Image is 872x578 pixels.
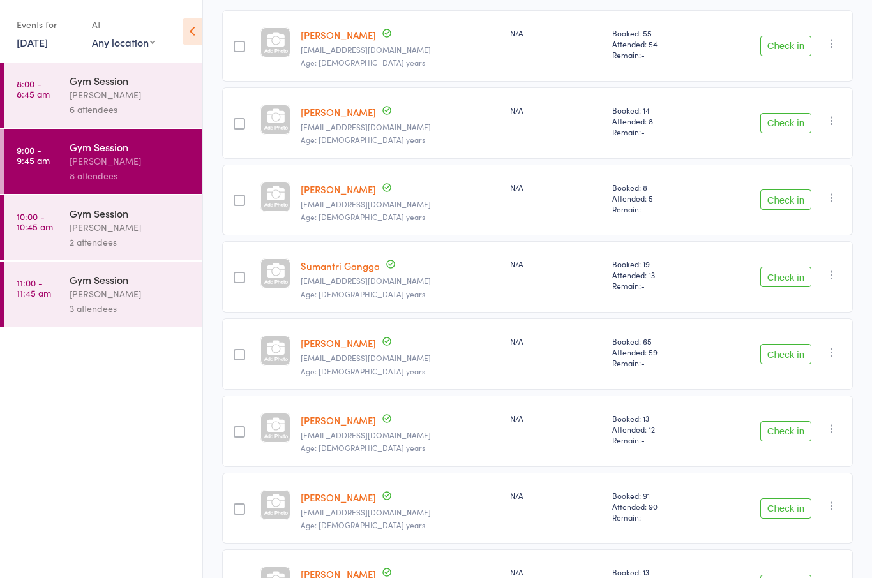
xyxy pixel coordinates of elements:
time: 8:00 - 8:45 am [17,78,50,99]
button: Check in [760,498,811,519]
time: 11:00 - 11:45 am [17,278,51,298]
div: N/A [510,413,602,424]
span: Booked: 14 [612,105,702,115]
a: [PERSON_NAME] [301,182,376,196]
span: Remain: [612,49,702,60]
a: [PERSON_NAME] [301,413,376,427]
div: [PERSON_NAME] [70,154,192,168]
div: Gym Session [70,73,192,87]
div: [PERSON_NAME] [70,286,192,301]
span: Remain: [612,434,702,445]
span: Booked: 91 [612,490,702,501]
div: At [92,14,155,35]
div: Gym Session [70,140,192,154]
span: Attended: 54 [612,38,702,49]
a: [PERSON_NAME] [301,336,376,350]
span: Attended: 12 [612,424,702,434]
span: - [641,512,645,522]
span: Remain: [612,204,702,214]
span: Age: [DEMOGRAPHIC_DATA] years [301,57,425,68]
div: Gym Session [70,206,192,220]
div: N/A [510,490,602,501]
span: Age: [DEMOGRAPHIC_DATA] years [301,134,425,145]
div: Events for [17,14,79,35]
small: sumantri.gangga@gmail.com [301,276,500,285]
span: Age: [DEMOGRAPHIC_DATA] years [301,519,425,530]
span: Booked: 8 [612,182,702,193]
small: tjbushell555@gmail.com [301,200,500,209]
span: - [641,280,645,291]
button: Check in [760,36,811,56]
a: [DATE] [17,35,48,49]
span: Age: [DEMOGRAPHIC_DATA] years [301,288,425,299]
button: Check in [760,421,811,441]
span: Remain: [612,280,702,291]
span: Booked: 13 [612,567,702,577]
span: - [641,126,645,137]
button: Check in [760,344,811,364]
small: csbushell@hotmail.com [301,122,500,131]
div: N/A [510,182,602,193]
span: Attended: 59 [612,346,702,357]
div: [PERSON_NAME] [70,220,192,235]
span: Attended: 8 [612,115,702,126]
div: Gym Session [70,272,192,286]
button: Check in [760,113,811,133]
span: Booked: 13 [612,413,702,424]
span: Attended: 90 [612,501,702,512]
span: - [641,434,645,445]
a: Sumantri Gangga [301,259,380,272]
time: 9:00 - 9:45 am [17,145,50,165]
span: Booked: 65 [612,336,702,346]
span: Attended: 5 [612,193,702,204]
small: sandrascott29@gmail.com [301,508,500,517]
span: - [641,357,645,368]
div: N/A [510,336,602,346]
div: N/A [510,567,602,577]
button: Check in [760,189,811,210]
span: - [641,49,645,60]
time: 10:00 - 10:45 am [17,211,53,232]
div: 2 attendees [70,235,192,249]
span: Remain: [612,357,702,368]
span: Booked: 19 [612,258,702,269]
div: [PERSON_NAME] [70,87,192,102]
a: 11:00 -11:45 amGym Session[PERSON_NAME]3 attendees [4,262,202,327]
small: t_katsigiannis@hotmail.com [301,353,500,362]
small: ams5chris@gmail.com [301,45,500,54]
button: Check in [760,267,811,287]
a: 9:00 -9:45 amGym Session[PERSON_NAME]8 attendees [4,129,202,194]
a: [PERSON_NAME] [301,491,376,504]
span: Remain: [612,126,702,137]
div: Any location [92,35,155,49]
div: N/A [510,105,602,115]
a: 10:00 -10:45 amGym Session[PERSON_NAME]2 attendees [4,195,202,260]
div: N/A [510,27,602,38]
span: Age: [DEMOGRAPHIC_DATA] years [301,442,425,453]
div: 3 attendees [70,301,192,316]
span: Age: [DEMOGRAPHIC_DATA] years [301,211,425,222]
a: 8:00 -8:45 amGym Session[PERSON_NAME]6 attendees [4,63,202,128]
span: Attended: 13 [612,269,702,280]
span: Booked: 55 [612,27,702,38]
div: N/A [510,258,602,269]
span: Age: [DEMOGRAPHIC_DATA] years [301,366,425,376]
div: 8 attendees [70,168,192,183]
span: Remain: [612,512,702,522]
span: - [641,204,645,214]
a: [PERSON_NAME] [301,28,376,41]
small: sibu8723@gmail.com [301,431,500,440]
a: [PERSON_NAME] [301,105,376,119]
div: 6 attendees [70,102,192,117]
